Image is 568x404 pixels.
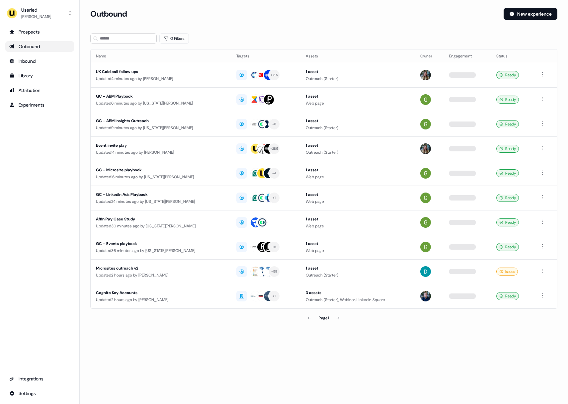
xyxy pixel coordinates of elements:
div: GC - ABM Insights Outreach [96,118,226,124]
th: Name [91,49,231,63]
div: Updated 9 minutes ago by [US_STATE][PERSON_NAME] [96,124,226,131]
div: + 6 [272,244,277,250]
div: Web page [306,223,410,229]
div: 1 asset [306,216,410,222]
div: Ready [496,120,519,128]
div: Updated 36 minutes ago by [US_STATE][PERSON_NAME] [96,247,226,254]
div: Ready [496,96,519,104]
div: + 8 [272,121,277,127]
div: Web page [306,247,410,254]
img: Charlotte [420,143,431,154]
div: + 59 [271,269,278,275]
div: Outreach (Starter) [306,75,410,82]
div: Ready [496,243,519,251]
div: 1 asset [306,118,410,124]
div: Inbound [9,58,70,64]
th: Engagement [444,49,491,63]
div: Library [9,72,70,79]
div: Attribution [9,87,70,94]
img: David [420,266,431,277]
div: Ready [496,194,519,202]
div: Microsites outreach v2 [96,265,226,272]
div: Settings [9,390,70,397]
div: Experiments [9,102,70,108]
th: Owner [415,49,444,63]
a: Go to attribution [5,85,74,96]
div: Prospects [9,29,70,35]
a: Go to Inbound [5,56,74,66]
div: UK Cold call follow ups [96,68,226,75]
div: Updated 24 minutes ago by [US_STATE][PERSON_NAME] [96,198,226,205]
div: Updated 6 minutes ago by [US_STATE][PERSON_NAME] [96,100,226,107]
div: Web page [306,174,410,180]
div: Cognite Key Accounts [96,289,226,296]
div: GC - Microsite playbook [96,167,226,173]
img: Georgia [420,217,431,228]
div: + 135 [271,72,278,78]
div: GC - Events playbook [96,240,226,247]
img: Georgia [420,193,431,203]
div: Outreach (Starter) [306,124,410,131]
div: 1 asset [306,167,410,173]
div: Ready [496,145,519,153]
div: GC - LinkedIn Ads Playbook [96,191,226,198]
div: AffiniPay Case Study [96,216,226,222]
div: Ready [496,71,519,79]
div: Ready [496,169,519,177]
div: + 285 [270,146,278,152]
img: Georgia [420,94,431,105]
div: [PERSON_NAME] [21,13,51,20]
button: Userled[PERSON_NAME] [5,5,74,21]
div: Updated 16 minutes ago by [US_STATE][PERSON_NAME] [96,174,226,180]
div: 3 assets [306,289,410,296]
a: Go to prospects [5,27,74,37]
div: Web page [306,100,410,107]
div: Updated 14 minutes ago by [PERSON_NAME] [96,149,226,156]
div: Page 1 [319,315,329,321]
div: 1 asset [306,191,410,198]
div: Outreach (Starter), Webinar, LinkedIn Square [306,296,410,303]
th: Targets [231,49,300,63]
button: New experience [504,8,557,20]
div: GC - ABM Playbook [96,93,226,100]
a: Go to outbound experience [5,41,74,52]
div: Updated 2 hours ago by [PERSON_NAME] [96,272,226,279]
a: Go to integrations [5,388,74,399]
div: Web page [306,198,410,205]
div: 1 asset [306,142,410,149]
div: Updated 30 minutes ago by [US_STATE][PERSON_NAME] [96,223,226,229]
div: 1 asset [306,93,410,100]
div: Issues [496,268,518,276]
div: + 1 [273,293,276,299]
div: Outbound [9,43,70,50]
div: Outreach (Starter) [306,272,410,279]
a: Go to integrations [5,373,74,384]
div: Integrations [9,375,70,382]
h3: Outbound [90,9,127,19]
th: Status [491,49,533,63]
div: Outreach (Starter) [306,149,410,156]
img: Georgia [420,119,431,129]
div: 1 asset [306,68,410,75]
a: Go to templates [5,70,74,81]
button: 0 Filters [159,33,189,44]
img: Charlotte [420,70,431,80]
img: James [420,291,431,301]
div: Updated 2 hours ago by [PERSON_NAME] [96,296,226,303]
div: Ready [496,292,519,300]
div: 1 asset [306,265,410,272]
div: 1 asset [306,240,410,247]
div: Event invite play [96,142,226,149]
div: Ready [496,218,519,226]
img: Georgia [420,168,431,179]
th: Assets [300,49,415,63]
div: + 1 [273,195,276,201]
div: Updated 4 minutes ago by [PERSON_NAME] [96,75,226,82]
a: Go to experiments [5,100,74,110]
img: Georgia [420,242,431,252]
div: Userled [21,7,51,13]
div: + 4 [272,170,277,176]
